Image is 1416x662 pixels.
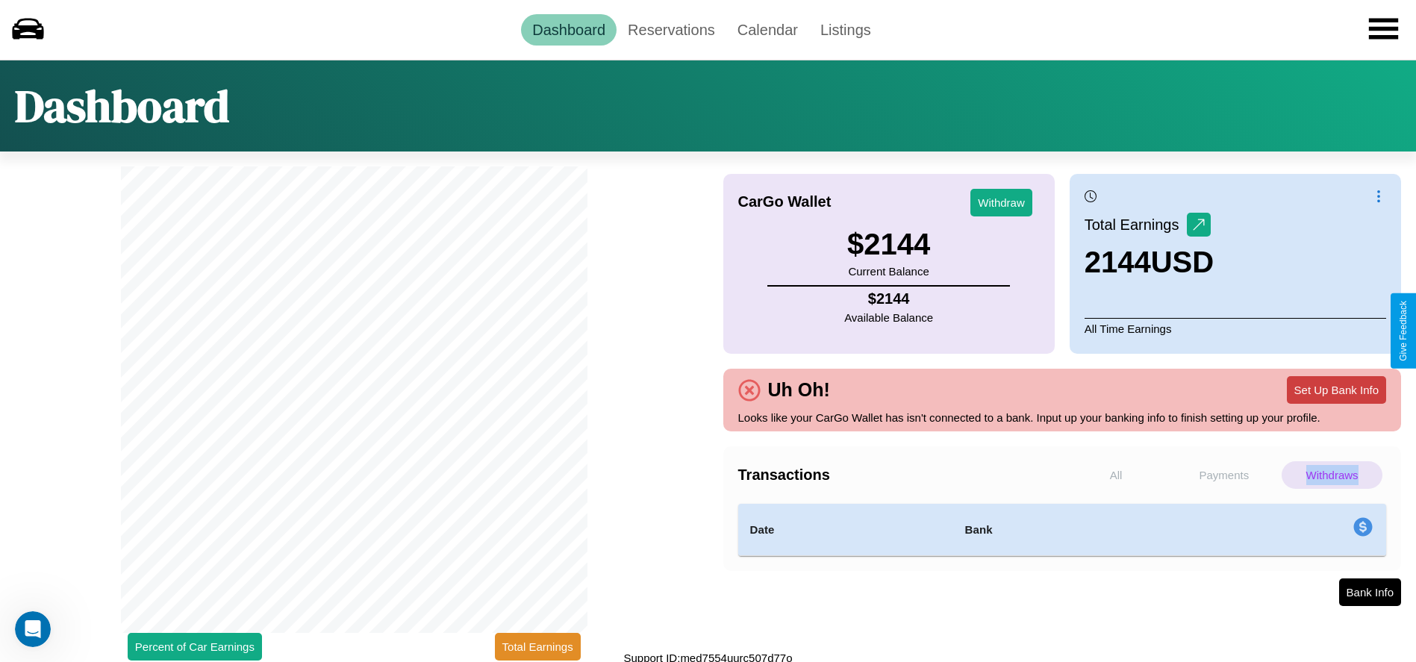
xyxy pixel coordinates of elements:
[1398,301,1409,361] div: Give Feedback
[128,633,262,661] button: Percent of Car Earnings
[750,521,941,539] h4: Date
[809,14,882,46] a: Listings
[761,379,838,401] h4: Uh Oh!
[844,307,933,328] p: Available Balance
[970,189,1032,216] button: Withdraw
[1085,318,1386,339] p: All Time Earnings
[844,290,933,307] h4: $ 2144
[1085,246,1214,279] h3: 2144 USD
[1287,376,1386,404] button: Set Up Bank Info
[1282,461,1382,489] p: Withdraws
[617,14,726,46] a: Reservations
[738,466,1062,484] h4: Transactions
[847,261,930,281] p: Current Balance
[964,521,1169,539] h4: Bank
[847,228,930,261] h3: $ 2144
[738,504,1387,556] table: simple table
[1066,461,1167,489] p: All
[738,193,832,210] h4: CarGo Wallet
[738,407,1387,428] p: Looks like your CarGo Wallet has isn't connected to a bank. Input up your banking info to finish ...
[15,611,51,647] iframe: Intercom live chat
[495,633,581,661] button: Total Earnings
[1085,211,1187,238] p: Total Earnings
[726,14,809,46] a: Calendar
[1174,461,1275,489] p: Payments
[1339,578,1401,606] button: Bank Info
[15,75,229,137] h1: Dashboard
[521,14,617,46] a: Dashboard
